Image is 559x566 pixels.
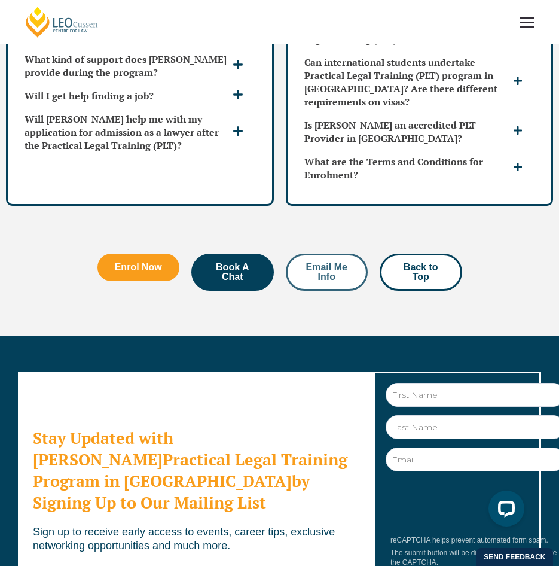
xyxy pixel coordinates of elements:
a: Enrol Now [97,254,180,281]
span: Enrol Now [115,263,162,272]
a: [PERSON_NAME] Centre for Law [24,6,100,38]
a: Email Me Info [286,254,368,291]
h3: Will I get help finding a job? [25,89,230,102]
a: Back to Top [380,254,462,291]
span: Book A Chat [207,263,258,282]
iframe: LiveChat chat widget [479,486,529,536]
p: Sign up to receive early access to events, career tips, exclusive networking opportunities and mu... [33,525,359,553]
h3: Is [PERSON_NAME] an accredited PLT Provider in [GEOGRAPHIC_DATA]? [304,118,511,145]
a: Practical Legal Training Program in [GEOGRAPHIC_DATA] [33,449,347,492]
h3: What kind of support does [PERSON_NAME] provide during the program? [25,53,230,79]
span: Back to Top [396,263,446,282]
h3: What are the Terms and Conditions for Enrolment? [304,155,511,181]
h2: Stay Updated with [PERSON_NAME] by Signing Up to Our Mailing List [33,427,359,513]
span: Email Me Info [302,263,352,282]
a: Book A Chat [191,254,274,291]
h3: Will [PERSON_NAME] help me with my application for admission as a lawyer after the Practical Lega... [25,112,230,152]
h3: Can international students undertake Practical Legal Training (PLT) program in [GEOGRAPHIC_DATA]?... [304,56,511,108]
